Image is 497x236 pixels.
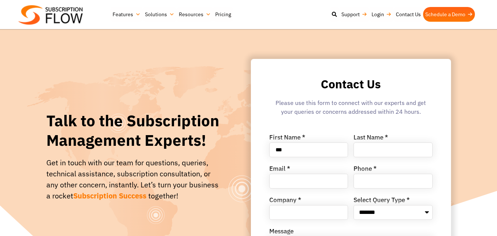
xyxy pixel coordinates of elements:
[18,5,83,25] img: Subscriptionflow
[110,7,143,22] a: Features
[269,98,433,120] div: Please use this form to connect with our experts and get your queries or concerns addressed withi...
[423,7,475,22] a: Schedule a Demo
[394,7,423,22] a: Contact Us
[269,77,433,91] h2: Contact Us
[369,7,394,22] a: Login
[354,166,377,174] label: Phone *
[73,191,146,201] span: Subscription Success
[339,7,369,22] a: Support
[269,166,290,174] label: Email *
[269,197,301,205] label: Company *
[143,7,177,22] a: Solutions
[269,134,305,142] label: First Name *
[354,197,410,205] label: Select Query Type *
[177,7,213,22] a: Resources
[46,111,223,150] h1: Talk to the Subscription Management Experts!
[354,134,388,142] label: Last Name *
[213,7,233,22] a: Pricing
[46,157,223,201] div: Get in touch with our team for questions, queries, technical assistance, subscription consultatio...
